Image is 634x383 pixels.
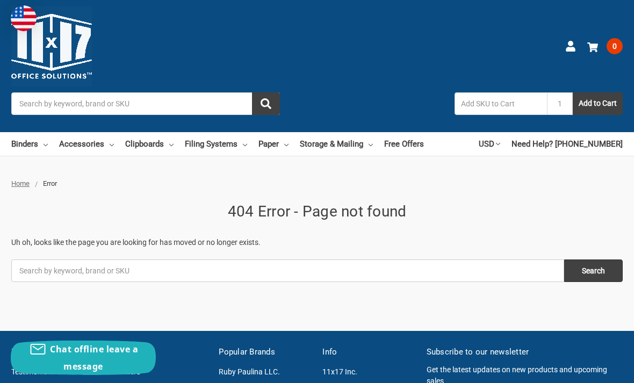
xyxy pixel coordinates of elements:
[11,367,53,376] a: Testimonials
[11,5,37,31] img: duty and tax information for United States
[300,132,373,156] a: Storage & Mailing
[219,346,311,358] h5: Popular Brands
[11,132,48,156] a: Binders
[479,132,500,156] a: USD
[11,259,564,282] input: Search by keyword, brand or SKU
[587,32,623,60] a: 0
[455,92,547,115] input: Add SKU to Cart
[11,92,280,115] input: Search by keyword, brand or SKU
[607,38,623,54] span: 0
[185,132,247,156] a: Filing Systems
[573,92,623,115] button: Add to Cart
[125,132,174,156] a: Clipboards
[384,132,424,156] a: Free Offers
[115,346,207,358] h5: Categories
[564,259,623,282] input: Search
[11,341,156,375] button: Chat offline leave a message
[43,179,57,187] span: Error
[11,6,92,86] img: 11x17.com
[511,132,623,156] a: Need Help? [PHONE_NUMBER]
[258,132,289,156] a: Paper
[50,343,138,372] span: Chat offline leave a message
[11,179,30,187] a: Home
[322,346,415,358] h5: Info
[115,367,140,376] a: Binders
[59,132,114,156] a: Accessories
[219,367,280,376] a: Ruby Paulina LLC.
[11,200,623,223] h1: 404 Error - Page not found
[11,237,623,248] p: Uh oh, looks like the page you are looking for has moved or no longer exists.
